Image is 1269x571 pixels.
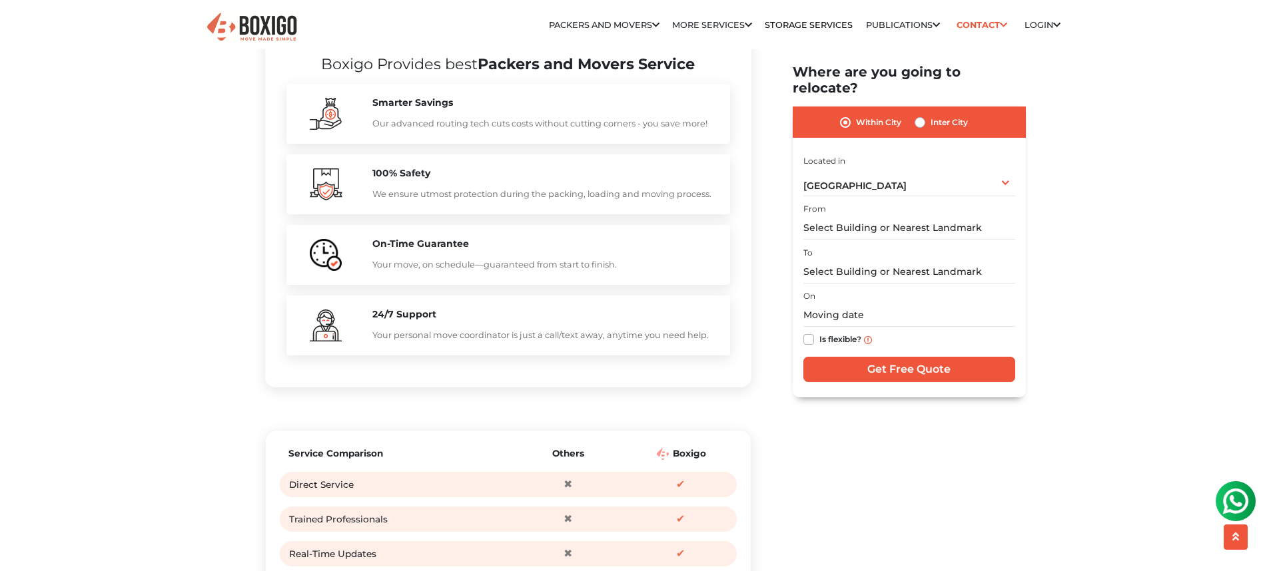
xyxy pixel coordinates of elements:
img: boxigo_packers_and_movers_huge_savings [310,309,342,341]
img: Boxigo Logo [657,448,669,460]
label: On [803,291,815,303]
label: Within City [856,114,901,130]
h5: Smarter Savings [372,97,717,108]
span: ✔ [671,544,691,564]
h2: Where are you going to relocate? [793,64,1026,96]
a: Storage Services [765,20,853,30]
h5: On-Time Guarantee [372,238,717,250]
img: Boxigo [205,11,298,44]
label: Inter City [931,114,968,130]
img: boxigo_packers_and_movers_huge_savings [310,98,342,130]
p: We ensure utmost protection during the packing, loading and moving process. [372,187,717,201]
a: More services [672,20,752,30]
button: scroll up [1224,524,1248,550]
span: ✔ [671,509,691,529]
div: Real-Time Updates [289,544,508,564]
label: Is flexible? [819,332,861,346]
img: boxigo_packers_and_movers_huge_savings [310,168,342,200]
a: Contact [953,15,1012,35]
label: To [803,247,813,259]
label: From [803,204,826,216]
div: Direct Service [289,475,508,494]
p: Your personal move coordinator is just a call/text away, anytime you need help. [372,328,717,342]
input: Moving date [803,304,1015,327]
div: Others [515,447,622,460]
span: ✔ [671,475,691,494]
input: Get Free Quote [803,357,1015,383]
img: info [864,336,872,344]
input: Select Building or Nearest Landmark [803,260,1015,284]
span: ✖ [558,544,578,564]
span: ✖ [558,475,578,494]
label: Located in [803,155,845,167]
a: Publications [866,20,940,30]
div: Trained Professionals [289,509,508,529]
input: Select Building or Nearest Landmark [803,217,1015,240]
div: Boxigo [628,447,735,460]
h5: 24/7 Support [372,309,717,320]
h2: Packers and Movers Service [286,55,730,73]
span: [GEOGRAPHIC_DATA] [803,180,907,192]
a: Packers and Movers [549,20,659,30]
span: ✖ [558,509,578,529]
img: boxigo_packers_and_movers_huge_savings [310,239,342,271]
p: Our advanced routing tech cuts costs without cutting corners - you save more! [372,116,717,130]
span: Boxigo Provides best [321,55,478,73]
div: Service Comparison [288,447,508,460]
a: Login [1025,20,1060,30]
h5: 100% Safety [372,168,717,179]
p: Your move, on schedule—guaranteed from start to finish. [372,258,717,272]
img: whatsapp-icon.svg [13,13,40,40]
